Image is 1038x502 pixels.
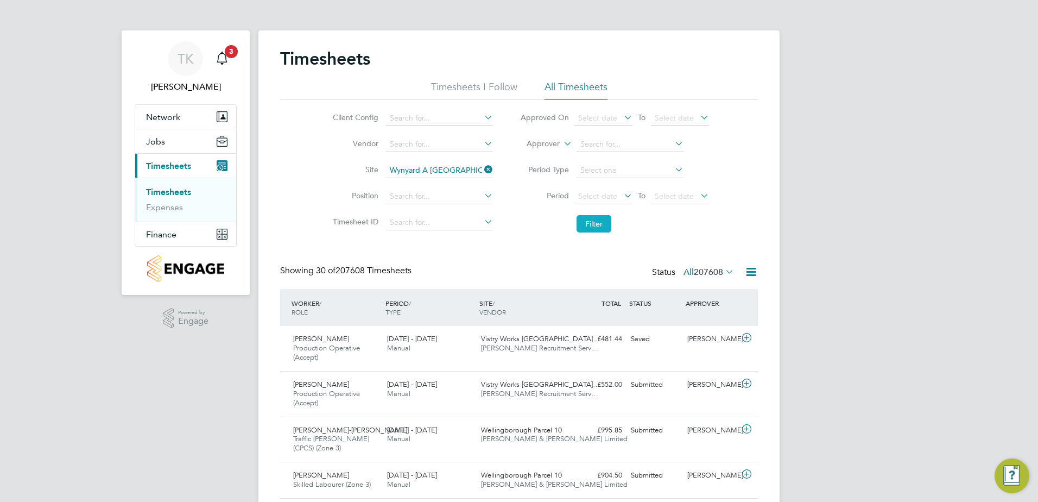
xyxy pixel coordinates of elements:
[570,376,626,394] div: £552.00
[225,45,238,58] span: 3
[135,154,236,178] button: Timesheets
[280,48,370,70] h2: Timesheets
[135,41,237,93] a: TK[PERSON_NAME]
[481,334,600,343] span: Vistry Works [GEOGRAPHIC_DATA]…
[577,137,683,152] input: Search for...
[387,380,437,389] span: [DATE] - [DATE]
[545,80,607,100] li: All Timesheets
[683,293,739,313] div: APPROVER
[520,191,569,200] label: Period
[386,215,493,230] input: Search for...
[292,308,308,316] span: ROLE
[293,334,349,343] span: [PERSON_NAME]
[135,129,236,153] button: Jobs
[683,376,739,394] div: [PERSON_NAME]
[386,111,493,126] input: Search for...
[481,425,562,435] span: Wellingborough Parcel 10
[280,265,414,277] div: Showing
[330,165,378,174] label: Site
[683,330,739,348] div: [PERSON_NAME]
[319,299,321,308] span: /
[146,161,191,171] span: Timesheets
[655,113,694,123] span: Select date
[511,139,560,149] label: Approver
[293,380,349,389] span: [PERSON_NAME]
[330,191,378,200] label: Position
[178,52,194,66] span: TK
[570,422,626,440] div: £995.85
[481,480,628,489] span: [PERSON_NAME] & [PERSON_NAME] Limited
[683,267,734,278] label: All
[122,30,250,295] nav: Main navigation
[135,80,237,93] span: Tyler Kelly
[135,222,236,246] button: Finance
[626,467,683,485] div: Submitted
[431,80,517,100] li: Timesheets I Follow
[383,293,477,322] div: PERIOD
[289,293,383,322] div: WORKER
[387,343,410,353] span: Manual
[163,308,209,329] a: Powered byEngage
[387,470,437,480] span: [DATE] - [DATE]
[135,255,237,282] a: Go to home page
[481,380,600,389] span: Vistry Works [GEOGRAPHIC_DATA]…
[577,163,683,178] input: Select one
[520,112,569,122] label: Approved On
[626,376,683,394] div: Submitted
[652,265,736,280] div: Status
[386,137,493,152] input: Search for...
[570,330,626,348] div: £481.44
[477,293,571,322] div: SITE
[293,480,371,489] span: Skilled Labourer (Zone 3)
[316,265,412,276] span: 207608 Timesheets
[655,191,694,201] span: Select date
[481,470,562,480] span: Wellingborough Parcel 10
[135,105,236,129] button: Network
[578,191,617,201] span: Select date
[293,470,349,480] span: [PERSON_NAME]
[635,189,649,203] span: To
[602,299,621,308] span: TOTAL
[387,425,437,435] span: [DATE] - [DATE]
[135,178,236,222] div: Timesheets
[479,308,506,316] span: VENDOR
[481,343,598,353] span: [PERSON_NAME] Recruitment Serv…
[409,299,411,308] span: /
[995,459,1029,493] button: Engage Resource Center
[293,434,369,453] span: Traffic [PERSON_NAME] (CPCS) (Zone 3)
[520,165,569,174] label: Period Type
[577,215,611,233] button: Filter
[211,41,233,76] a: 3
[146,112,180,122] span: Network
[386,189,493,204] input: Search for...
[626,422,683,440] div: Submitted
[481,434,628,443] span: [PERSON_NAME] & [PERSON_NAME] Limited
[683,467,739,485] div: [PERSON_NAME]
[635,110,649,124] span: To
[387,334,437,343] span: [DATE] - [DATE]
[293,389,360,407] span: Production Operative (Accept)
[146,202,183,212] a: Expenses
[683,422,739,440] div: [PERSON_NAME]
[146,136,165,147] span: Jobs
[387,434,410,443] span: Manual
[626,330,683,348] div: Saved
[570,467,626,485] div: £904.50
[178,317,208,326] span: Engage
[146,187,191,197] a: Timesheets
[330,112,378,122] label: Client Config
[694,267,723,278] span: 207608
[492,299,495,308] span: /
[386,163,493,178] input: Search for...
[387,480,410,489] span: Manual
[147,255,224,282] img: countryside-properties-logo-retina.png
[481,389,598,398] span: [PERSON_NAME] Recruitment Serv…
[293,425,407,435] span: [PERSON_NAME]-[PERSON_NAME]
[146,229,176,240] span: Finance
[578,113,617,123] span: Select date
[330,139,378,148] label: Vendor
[387,389,410,398] span: Manual
[178,308,208,317] span: Powered by
[330,217,378,227] label: Timesheet ID
[293,343,360,362] span: Production Operative (Accept)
